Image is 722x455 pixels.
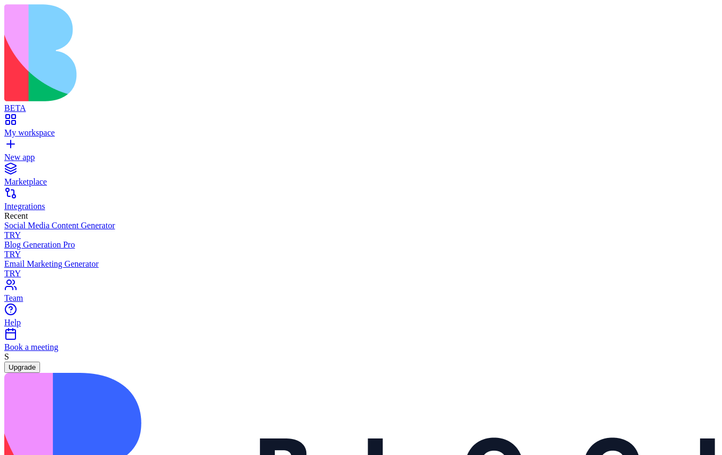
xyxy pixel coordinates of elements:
[4,259,718,269] div: Email Marketing Generator
[4,308,718,328] a: Help
[4,192,718,211] a: Integrations
[4,221,718,230] div: Social Media Content Generator
[4,240,718,259] a: Blog Generation ProTRY
[4,259,718,278] a: Email Marketing GeneratorTRY
[4,230,718,240] div: TRY
[4,177,718,187] div: Marketplace
[4,293,718,303] div: Team
[4,153,718,162] div: New app
[4,167,718,187] a: Marketplace
[4,333,718,352] a: Book a meeting
[4,342,718,352] div: Book a meeting
[4,128,718,138] div: My workspace
[4,284,718,303] a: Team
[4,362,40,371] a: Upgrade
[4,318,718,328] div: Help
[4,352,9,361] span: S
[4,143,718,162] a: New app
[4,269,718,278] div: TRY
[4,250,718,259] div: TRY
[4,118,718,138] a: My workspace
[4,240,718,250] div: Blog Generation Pro
[4,94,718,113] a: BETA
[4,211,28,220] span: Recent
[4,103,718,113] div: BETA
[4,202,718,211] div: Integrations
[4,362,40,373] button: Upgrade
[4,221,718,240] a: Social Media Content GeneratorTRY
[4,4,433,101] img: logo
